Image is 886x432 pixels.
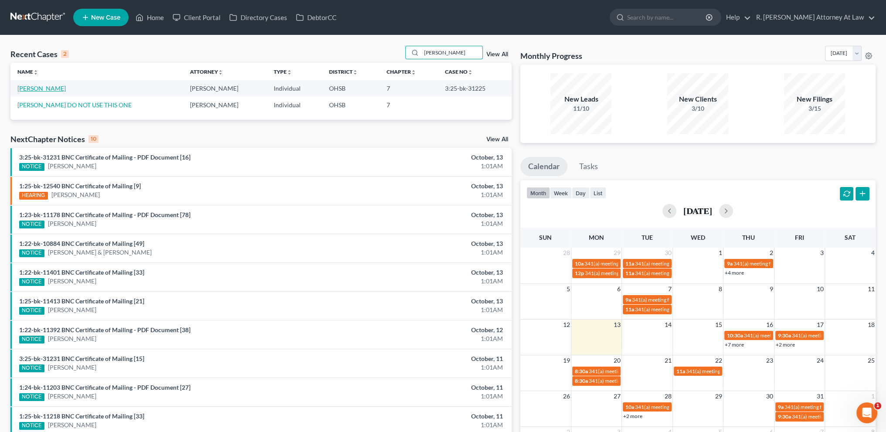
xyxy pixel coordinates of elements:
div: New Clients [667,94,728,104]
button: month [526,187,550,199]
span: 12p [575,270,584,276]
span: 28 [562,248,571,258]
div: October, 13 [347,211,503,219]
span: 341(a) meeting for [PERSON_NAME] [784,404,869,410]
span: 9:30a [778,332,791,339]
span: 17 [816,320,825,330]
span: Sun [539,234,552,241]
span: Fri [795,234,804,241]
td: [PERSON_NAME] [183,80,267,96]
span: 10a [575,260,584,267]
div: 3/10 [667,104,728,113]
a: Attorneyunfold_more [190,68,223,75]
span: Sat [845,234,855,241]
div: 1:01AM [347,363,503,372]
div: 1:01AM [347,190,503,199]
a: +7 more [725,341,744,348]
a: 1:23-bk-11178 BNC Certificate of Mailing - PDF Document [78] [19,211,190,218]
span: 27 [613,391,621,401]
div: 1:01AM [347,306,503,314]
div: October, 11 [347,383,503,392]
span: 15 [714,320,723,330]
div: NOTICE [19,307,44,315]
span: 6 [616,284,621,294]
span: 3 [819,248,825,258]
i: unfold_more [353,70,358,75]
td: 7 [380,80,438,96]
div: 11/10 [550,104,611,113]
span: 7 [667,284,672,294]
a: R. [PERSON_NAME] Attorney At Law [752,10,875,25]
span: 8 [718,284,723,294]
td: 3:25-bk-31225 [438,80,511,96]
span: 30 [664,248,672,258]
a: DebtorCC [292,10,341,25]
span: 8:30a [575,378,588,384]
div: October, 13 [347,239,503,248]
input: Search by name... [627,9,707,25]
h2: [DATE] [683,206,712,215]
div: 2 [61,50,69,58]
span: 341(a) meeting for [PERSON_NAME] [744,332,828,339]
a: 1:22-bk-11392 BNC Certificate of Mailing - PDF Document [38] [19,326,190,333]
div: 10 [88,135,98,143]
span: 29 [613,248,621,258]
td: OHSB [322,80,380,96]
span: 11a [625,306,634,313]
div: 1:01AM [347,219,503,228]
div: October, 11 [347,354,503,363]
span: 5 [566,284,571,294]
div: New Leads [550,94,611,104]
div: 3/15 [784,104,845,113]
button: day [572,187,590,199]
span: 341(a) meeting for [PERSON_NAME] [589,368,673,374]
a: [PERSON_NAME] [48,277,96,286]
div: 1:01AM [347,248,503,257]
a: [PERSON_NAME] [48,392,96,401]
i: unfold_more [33,70,38,75]
a: 1:24-bk-11203 BNC Certificate of Mailing - PDF Document [27] [19,384,190,391]
span: 24 [816,355,825,366]
a: [PERSON_NAME] DO NOT USE THIS ONE [17,101,132,109]
span: 13 [613,320,621,330]
span: 341(a) meeting for [PERSON_NAME] & [PERSON_NAME] [589,378,719,384]
span: 341(a) meeting for [PERSON_NAME] & [PERSON_NAME] [584,260,715,267]
div: NOTICE [19,163,44,171]
span: 341(a) meeting for [PERSON_NAME] [635,270,719,276]
span: 341(a) meeting for [PERSON_NAME] & [PERSON_NAME] [635,306,765,313]
span: Wed [691,234,705,241]
span: 8:30a [575,368,588,374]
a: 1:22-bk-11401 BNC Certificate of Mailing [33] [19,269,144,276]
button: week [550,187,572,199]
span: 18 [867,320,876,330]
a: [PERSON_NAME] [48,363,96,372]
a: Case Nounfold_more [445,68,473,75]
div: October, 11 [347,412,503,421]
a: [PERSON_NAME] & [PERSON_NAME] [48,248,152,257]
a: View All [486,51,508,58]
span: 341(a) meeting for [PERSON_NAME] [686,368,770,374]
div: 1:01AM [347,392,503,401]
i: unfold_more [468,70,473,75]
span: New Case [91,14,120,21]
td: [PERSON_NAME] [183,97,267,113]
a: Nameunfold_more [17,68,38,75]
a: +2 more [623,413,642,419]
span: 9 [769,284,774,294]
a: [PERSON_NAME] [48,334,96,343]
span: 28 [664,391,672,401]
a: Help [722,10,751,25]
a: [PERSON_NAME] [48,219,96,228]
div: NOTICE [19,249,44,257]
span: Thu [742,234,755,241]
span: 26 [562,391,571,401]
div: HEARING [19,192,48,200]
div: NextChapter Notices [10,134,98,144]
div: 1:01AM [347,162,503,170]
a: +4 more [725,269,744,276]
a: Typeunfold_more [274,68,292,75]
a: [PERSON_NAME] [48,421,96,429]
span: 1 [874,402,881,409]
span: 11a [625,270,634,276]
div: NOTICE [19,221,44,228]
